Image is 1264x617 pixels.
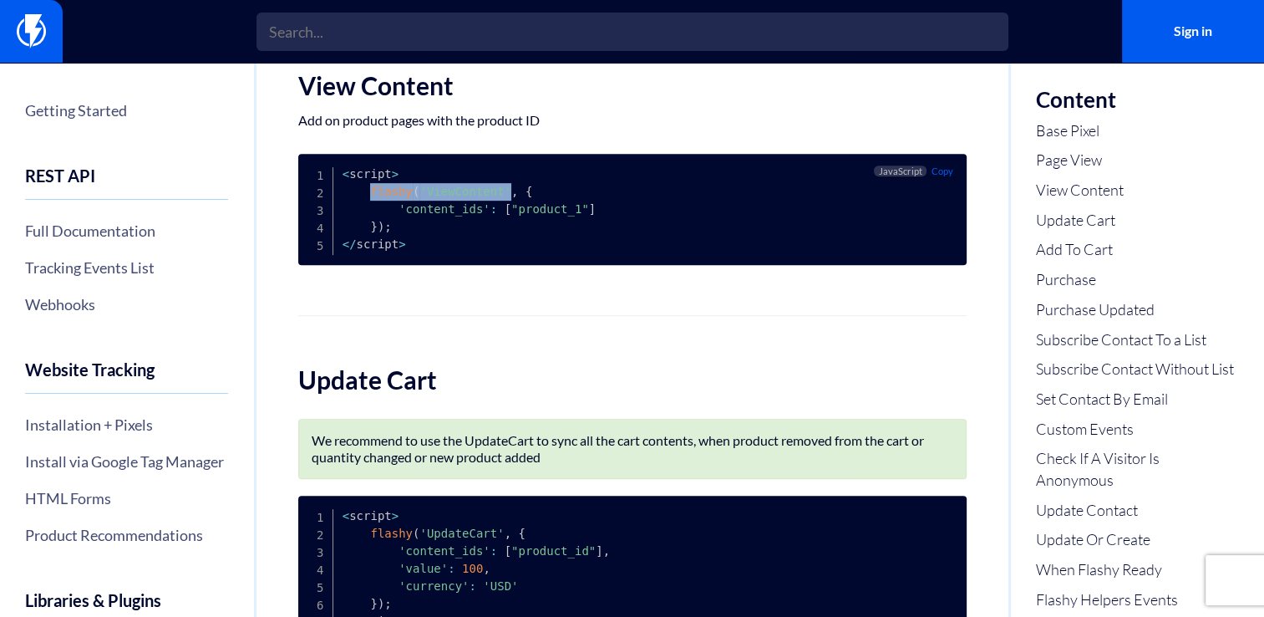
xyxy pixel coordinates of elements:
span: [ [505,202,511,216]
span: } [370,597,377,610]
a: Update Cart [1036,210,1239,232]
span: ) [378,220,384,233]
span: Copy [932,166,953,176]
span: { [518,527,525,540]
h4: Website Tracking [25,360,228,394]
span: < [343,167,349,181]
a: Add To Cart [1036,239,1239,261]
span: 'USD' [483,579,518,593]
span: flashy [370,527,413,540]
span: / [349,237,356,251]
span: 'content_ids' [398,202,490,216]
span: < [343,237,349,251]
span: } [370,220,377,233]
a: Flashy Helpers Events [1036,589,1239,611]
h4: REST API [25,166,228,200]
span: , [483,562,490,575]
span: > [392,167,398,181]
a: Purchase [1036,269,1239,291]
span: 100 [462,562,483,575]
a: Tracking Events List [25,253,228,282]
a: Purchase Updated [1036,299,1239,321]
span: , [603,544,610,558]
a: Getting Started [25,96,228,125]
span: , [511,185,518,198]
a: Subscribe Contact To a List [1036,329,1239,351]
a: Check If A Visitor Is Anonymous [1036,448,1239,491]
span: ( [413,185,419,198]
a: Installation + Pixels [25,410,228,439]
span: flashy [370,185,413,198]
a: When Flashy Ready [1036,559,1239,581]
span: "product_id" [511,544,596,558]
span: ; [384,597,391,610]
span: : [490,202,497,216]
code: script script [343,167,596,251]
a: Base Pixel [1036,120,1239,142]
span: "product_1" [511,202,589,216]
span: ) [378,597,384,610]
a: Full Documentation [25,217,228,245]
span: ] [596,544,602,558]
span: , [505,527,511,540]
span: ; [384,220,391,233]
h2: View Content [298,72,967,99]
span: [ [505,544,511,558]
h2: Update Cart [298,366,967,394]
span: ( [413,527,419,540]
button: Copy [926,166,957,176]
span: ] [589,202,596,216]
a: Set Contact By Email [1036,389,1239,410]
a: Custom Events [1036,419,1239,441]
span: JavaScript [874,166,926,176]
a: Product Recommendations [25,521,228,549]
span: : [490,544,497,558]
span: < [343,509,349,523]
span: { [525,185,532,198]
a: View Content [1036,180,1239,201]
input: Search... [256,13,1008,51]
a: Update Or Create [1036,529,1239,551]
p: Add on product pages with the product ID [298,112,967,129]
h3: Content [1036,88,1239,112]
a: HTML Forms [25,484,228,512]
p: We recommend to use the UpdateCart to sync all the cart contents, when product removed from the c... [312,432,953,466]
span: : [448,562,454,575]
a: Page View [1036,150,1239,171]
span: 'value' [398,562,448,575]
span: > [398,237,405,251]
a: Update Contact [1036,500,1239,522]
a: Webhooks [25,290,228,319]
span: 'currency' [398,579,469,593]
span: : [469,579,475,593]
span: > [392,509,398,523]
span: 'content_ids' [398,544,490,558]
span: 'UpdateCart' [419,527,504,540]
a: Install via Google Tag Manager [25,447,228,476]
a: Subscribe Contact Without List [1036,359,1239,380]
span: 'ViewContent' [419,185,511,198]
